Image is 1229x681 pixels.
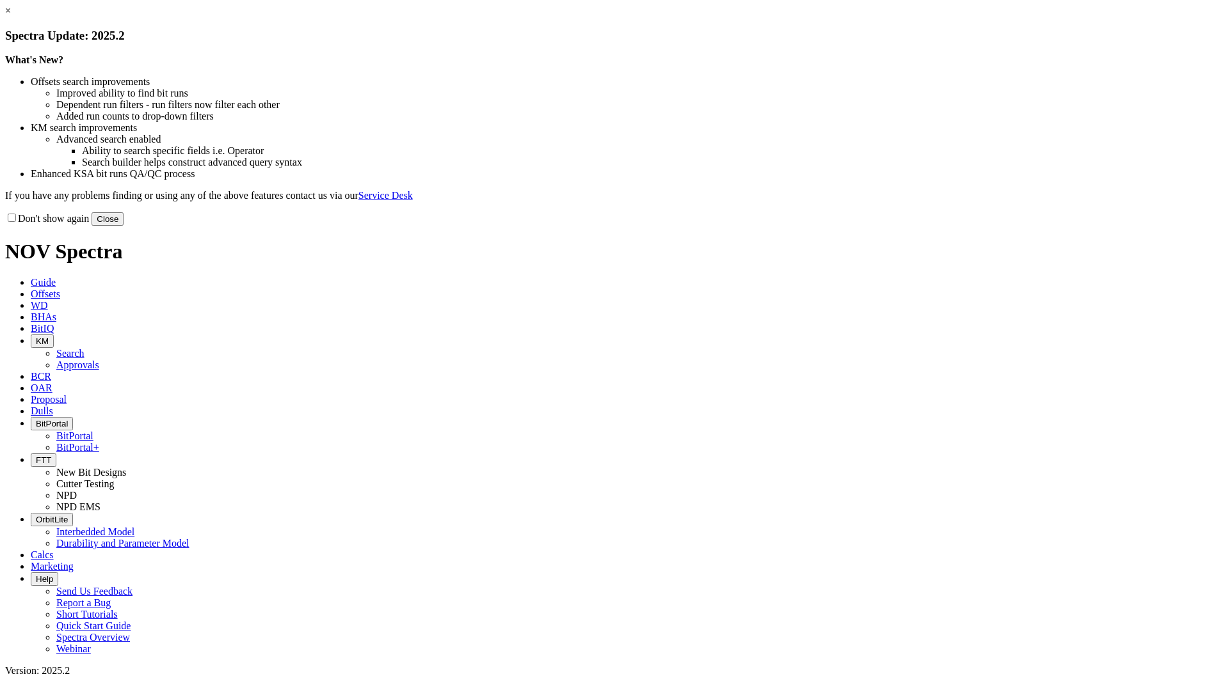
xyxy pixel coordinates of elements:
li: Dependent run filters - run filters now filter each other [56,99,1224,111]
span: BCR [31,371,51,382]
a: BitPortal+ [56,442,99,453]
a: BitPortal [56,430,93,441]
span: Proposal [31,394,67,405]
a: × [5,5,11,16]
input: Don't show again [8,214,16,222]
span: OAR [31,382,52,393]
span: Marketing [31,561,74,572]
span: Calcs [31,549,54,560]
li: Search builder helps construct advanced query syntax [82,157,1224,168]
li: Ability to search specific fields i.e. Operator [82,145,1224,157]
p: If you have any problems finding or using any of the above features contact us via our [5,190,1224,201]
span: BHAs [31,311,56,322]
a: Cutter Testing [56,478,115,489]
span: Guide [31,277,56,288]
div: Version: 2025.2 [5,665,1224,677]
span: KM [36,336,49,346]
a: Approvals [56,359,99,370]
span: OrbitLite [36,515,68,524]
strong: What's New? [5,54,63,65]
a: Report a Bug [56,597,111,608]
li: Improved ability to find bit runs [56,88,1224,99]
li: Added run counts to drop-down filters [56,111,1224,122]
span: Dulls [31,405,53,416]
a: Service Desk [358,190,413,201]
span: BitPortal [36,419,68,428]
span: FTT [36,455,51,465]
li: Offsets search improvements [31,76,1224,88]
a: Durability and Parameter Model [56,538,189,549]
li: Enhanced KSA bit runs QA/QC process [31,168,1224,180]
a: Send Us Feedback [56,586,133,597]
li: KM search improvements [31,122,1224,134]
h3: Spectra Update: 2025.2 [5,29,1224,43]
a: Spectra Overview [56,632,130,643]
a: Quick Start Guide [56,620,131,631]
a: Webinar [56,643,91,654]
button: Close [92,212,124,226]
a: NPD [56,490,77,501]
span: WD [31,300,48,311]
li: Advanced search enabled [56,134,1224,145]
h1: NOV Spectra [5,240,1224,263]
span: Help [36,574,53,584]
a: Interbedded Model [56,526,134,537]
a: NPD EMS [56,501,100,512]
a: New Bit Designs [56,467,126,478]
a: Short Tutorials [56,609,118,620]
span: Offsets [31,288,60,299]
span: BitIQ [31,323,54,334]
a: Search [56,348,84,359]
label: Don't show again [5,213,89,224]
